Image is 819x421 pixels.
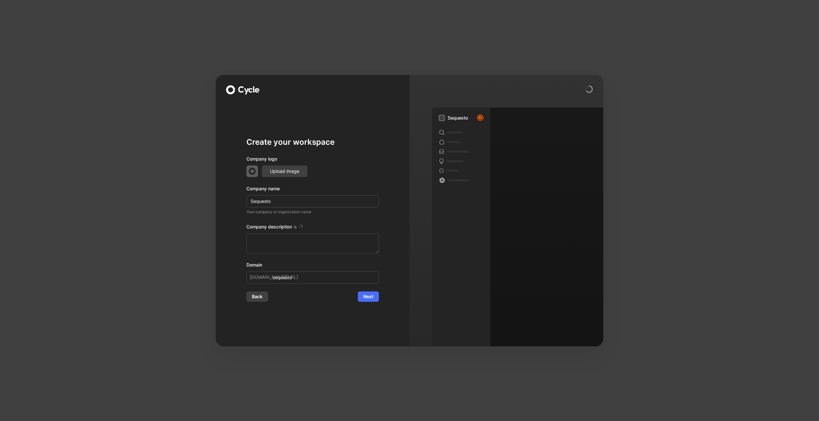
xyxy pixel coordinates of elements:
[363,293,373,300] span: Next
[246,165,258,177] img: workspace-default-logo-wX5zAyuM.png
[246,261,379,269] div: Domain
[252,293,263,300] span: Back
[246,291,268,302] button: Back
[358,291,379,302] button: Next
[246,195,379,207] input: Example
[246,137,379,147] h1: Create your workspace
[250,273,298,281] span: [DOMAIN_NAME][URL]
[246,185,379,193] div: Company name
[439,115,445,121] img: workspace-default-logo-wX5zAyuM.png
[246,223,379,233] div: Company description
[262,165,307,177] button: Upload image
[270,167,299,175] span: Upload image
[246,155,379,165] div: Company logo
[448,114,468,122] div: Sequesto
[478,115,483,120] div: J
[246,209,379,215] p: Your company or organization name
